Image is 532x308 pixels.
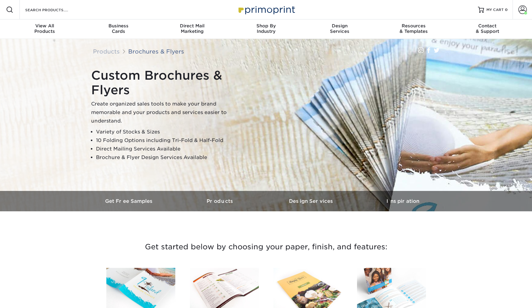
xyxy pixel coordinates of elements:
[91,68,243,97] h1: Custom Brochures & Flyers
[88,233,444,261] h3: Get started below by choosing your paper, finish, and features:
[96,128,243,136] li: Variety of Stocks & Sizes
[175,191,266,211] a: Products
[236,3,297,16] img: Primoprint
[96,153,243,162] li: Brochure & Flyer Design Services Available
[8,23,82,29] span: View All
[266,198,357,204] h3: Design Services
[357,191,448,211] a: Inspiration
[303,19,377,39] a: DesignServices
[96,136,243,145] li: 10 Folding Options including Tri-Fold & Half-Fold
[303,23,377,34] div: Services
[357,198,448,204] h3: Inspiration
[84,191,175,211] a: Get Free Samples
[8,19,82,39] a: View AllProducts
[486,7,504,12] span: MY CART
[505,8,508,12] span: 0
[81,23,155,29] span: Business
[451,19,524,39] a: Contact& Support
[266,191,357,211] a: Design Services
[175,198,266,204] h3: Products
[128,48,184,55] a: Brochures & Flyers
[155,23,229,34] div: Marketing
[96,145,243,153] li: Direct Mailing Services Available
[93,48,120,55] a: Products
[25,6,84,13] input: SEARCH PRODUCTS.....
[229,23,303,29] span: Shop By
[91,100,243,125] p: Create organized sales tools to make your brand memorable and your products and services easier t...
[81,19,155,39] a: BusinessCards
[155,19,229,39] a: Direct MailMarketing
[451,23,524,34] div: & Support
[303,23,377,29] span: Design
[377,23,451,29] span: Resources
[84,198,175,204] h3: Get Free Samples
[377,23,451,34] div: & Templates
[229,19,303,39] a: Shop ByIndustry
[81,23,155,34] div: Cards
[451,23,524,29] span: Contact
[8,23,82,34] div: Products
[229,23,303,34] div: Industry
[377,19,451,39] a: Resources& Templates
[155,23,229,29] span: Direct Mail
